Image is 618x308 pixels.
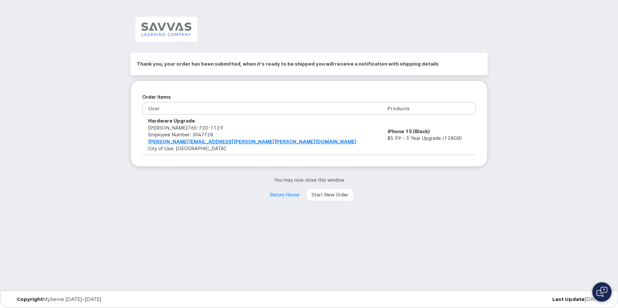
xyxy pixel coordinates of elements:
[197,125,208,131] span: 720
[136,17,197,42] img: Savvas Learning Company LLC
[148,139,357,145] a: [PERSON_NAME][EMAIL_ADDRESS][PERSON_NAME][PERSON_NAME][DOMAIN_NAME]
[264,188,305,201] a: Return Home
[142,102,382,115] th: User
[388,128,430,134] strong: iPhone 15 (Black)
[208,125,223,131] span: 1129
[148,131,213,138] span: Employee Number: 3047728
[596,287,607,297] img: Open chat
[188,125,223,131] span: 765
[382,102,476,115] th: Products
[142,92,476,102] h2: Order Items
[408,297,606,302] div: [DATE]
[17,296,43,302] strong: Copyright
[137,59,481,69] h2: Thank you, your order has been submitted, when it's ready to be shipped you will receive a notifi...
[12,297,210,302] div: MyServe [DATE]–[DATE]
[130,177,488,183] p: You may now close this window
[142,115,382,155] td: [PERSON_NAME] City of Use: [GEOGRAPHIC_DATA]
[148,118,195,124] strong: Hardware Upgrade
[306,188,354,201] a: Start New Order
[552,296,585,302] strong: Last Update
[382,115,476,155] td: $5.99 - 3 Year Upgrade (128GB)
